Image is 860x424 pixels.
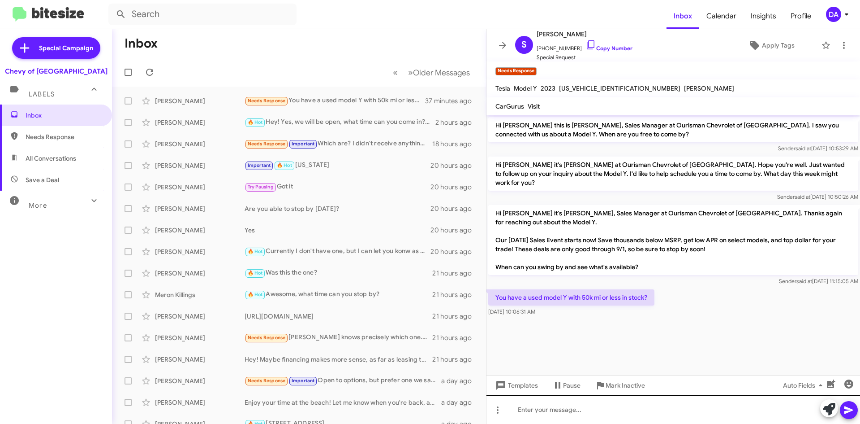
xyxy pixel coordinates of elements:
[425,96,479,105] div: 37 minutes ago
[29,201,47,210] span: More
[528,102,540,110] span: Visit
[245,117,435,127] div: Hey! Yes, we will be open, what time can you come in? Yes our online price is $85,720 ($8,250) OFF
[245,246,430,257] div: Currently I don't have one, but I can let you konw as soon as we get one
[488,157,858,191] p: Hi [PERSON_NAME] it's [PERSON_NAME] at Ourisman Chevrolet of [GEOGRAPHIC_DATA]. Hope you're well....
[795,145,811,152] span: said at
[245,376,441,386] div: Open to options, but prefer one we saw with the black grill, moving console/power mirrors are a m...
[488,308,535,315] span: [DATE] 10:06:31 AM
[435,118,479,127] div: 2 hours ago
[248,98,286,104] span: Needs Response
[521,38,527,52] span: S
[387,63,403,82] button: Previous
[430,183,479,192] div: 20 hours ago
[155,312,245,321] div: [PERSON_NAME]
[430,226,479,235] div: 20 hours ago
[783,3,818,29] a: Profile
[488,205,858,275] p: Hi [PERSON_NAME] it's [PERSON_NAME], Sales Manager at Ourisman Chevrolet of [GEOGRAPHIC_DATA]. Th...
[155,161,245,170] div: [PERSON_NAME]
[488,117,858,142] p: Hi [PERSON_NAME] this is [PERSON_NAME], Sales Manager at Ourisman Chevrolet of [GEOGRAPHIC_DATA]....
[777,193,858,200] span: Sender [DATE] 10:50:26 AM
[245,312,432,321] div: [URL][DOMAIN_NAME]
[796,278,812,284] span: said at
[155,118,245,127] div: [PERSON_NAME]
[245,204,430,213] div: Are you able to stop by [DATE]?
[245,355,432,364] div: Hey! Maybe financing makes more sense, as far as leasing that's the best we can do
[245,160,430,170] div: [US_STATE]
[432,269,479,278] div: 21 hours ago
[684,84,734,92] span: [PERSON_NAME]
[155,355,245,364] div: [PERSON_NAME]
[588,377,652,393] button: Mark Inactive
[245,268,432,278] div: Was this the one?
[248,184,274,190] span: Try Pausing
[155,226,245,235] div: [PERSON_NAME]
[408,67,413,78] span: »
[495,84,510,92] span: Tesla
[495,102,524,110] span: CarGurus
[699,3,744,29] a: Calendar
[155,96,245,105] div: [PERSON_NAME]
[292,141,315,147] span: Important
[245,182,430,192] div: Got it
[248,141,286,147] span: Needs Response
[26,132,102,141] span: Needs Response
[125,36,158,51] h1: Inbox
[486,377,545,393] button: Templates
[606,377,645,393] span: Mark Inactive
[795,193,810,200] span: said at
[537,29,632,39] span: [PERSON_NAME]
[413,68,470,78] span: Older Messages
[495,67,537,75] small: Needs Response
[248,378,286,384] span: Needs Response
[245,139,432,149] div: Which are? I didn't receive anything! In fact, you've been texting with my wife about the same th...
[432,290,479,299] div: 21 hours ago
[248,335,286,341] span: Needs Response
[393,67,398,78] span: «
[826,7,841,22] div: DA
[776,377,833,393] button: Auto Fields
[248,270,263,276] span: 🔥 Hot
[744,3,783,29] a: Insights
[585,45,632,52] a: Copy Number
[155,204,245,213] div: [PERSON_NAME]
[155,140,245,149] div: [PERSON_NAME]
[545,377,588,393] button: Pause
[29,90,55,98] span: Labels
[441,376,479,385] div: a day ago
[432,355,479,364] div: 21 hours ago
[762,37,795,53] span: Apply Tags
[155,376,245,385] div: [PERSON_NAME]
[537,39,632,53] span: [PHONE_NUMBER]
[248,292,263,297] span: 🔥 Hot
[155,333,245,342] div: [PERSON_NAME]
[488,289,654,306] p: You have a used model Y with 50k mi or less in stock?
[245,226,430,235] div: Yes
[245,332,432,343] div: [PERSON_NAME] knows precisely which one. But it's a 2025 white premier.
[245,398,441,407] div: Enjoy your time at the beach! Let me know when you're back, and we can schedule a visit to explor...
[5,67,107,76] div: Chevy of [GEOGRAPHIC_DATA]
[12,37,100,59] a: Special Campaign
[432,140,479,149] div: 18 hours ago
[779,278,858,284] span: Sender [DATE] 11:15:05 AM
[26,111,102,120] span: Inbox
[277,162,292,168] span: 🔥 Hot
[432,333,479,342] div: 21 hours ago
[26,154,76,163] span: All Conversations
[245,289,432,300] div: Awesome, what time can you stop by?
[155,290,245,299] div: Meron Killings
[666,3,699,29] a: Inbox
[778,145,858,152] span: Sender [DATE] 10:53:29 AM
[514,84,537,92] span: Model Y
[537,53,632,62] span: Special Request
[725,37,817,53] button: Apply Tags
[403,63,475,82] button: Next
[818,7,850,22] button: DA
[155,247,245,256] div: [PERSON_NAME]
[541,84,555,92] span: 2023
[248,119,263,125] span: 🔥 Hot
[26,175,59,184] span: Save a Deal
[563,377,580,393] span: Pause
